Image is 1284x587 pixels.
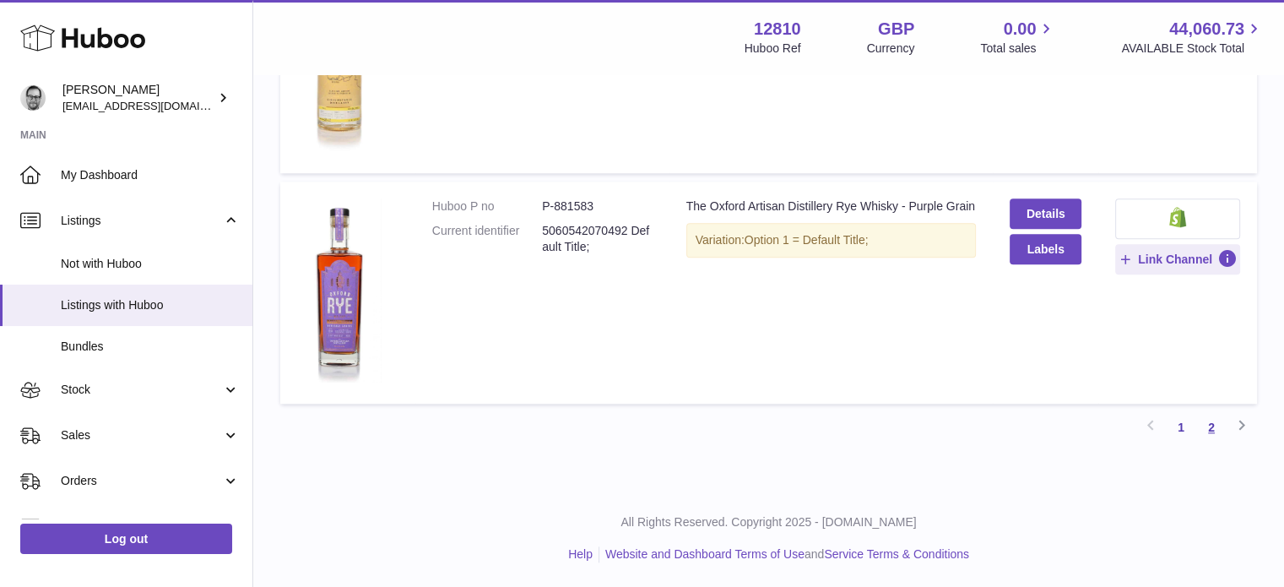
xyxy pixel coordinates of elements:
[61,213,222,229] span: Listings
[61,519,240,535] span: Usage
[1121,41,1264,57] span: AVAILABLE Stock Total
[1196,412,1227,443] a: 2
[61,297,240,313] span: Listings with Huboo
[432,198,542,215] dt: Huboo P no
[1169,207,1187,227] img: shopify-small.png
[568,547,593,561] a: Help
[1010,198,1081,229] a: Details
[686,223,977,258] div: Variation:
[542,223,652,255] dd: 5060542070492 Default Title;
[1115,244,1240,274] button: Link Channel
[1138,252,1212,267] span: Link Channel
[61,382,222,398] span: Stock
[61,256,240,272] span: Not with Huboo
[542,198,652,215] dd: P-881583
[20,524,232,554] a: Log out
[61,167,240,183] span: My Dashboard
[1121,18,1264,57] a: 44,060.73 AVAILABLE Stock Total
[62,82,214,114] div: [PERSON_NAME]
[878,18,914,41] strong: GBP
[1004,18,1037,41] span: 0.00
[754,18,801,41] strong: 12810
[297,198,382,383] img: The Oxford Artisan Distillery Rye Whisky - Purple Grain
[20,85,46,111] img: internalAdmin-12810@internal.huboo.com
[432,223,542,255] dt: Current identifier
[980,18,1055,57] a: 0.00 Total sales
[1010,234,1081,264] button: Labels
[61,427,222,443] span: Sales
[61,473,222,489] span: Orders
[1166,412,1196,443] a: 1
[62,99,248,112] span: [EMAIL_ADDRESS][DOMAIN_NAME]
[686,198,977,215] div: The Oxford Artisan Distillery Rye Whisky - Purple Grain
[599,546,969,563] li: and
[745,41,801,57] div: Huboo Ref
[824,547,969,561] a: Service Terms & Conditions
[605,547,805,561] a: Website and Dashboard Terms of Use
[61,339,240,355] span: Bundles
[980,41,1055,57] span: Total sales
[267,514,1270,530] p: All Rights Reserved. Copyright 2025 - [DOMAIN_NAME]
[867,41,915,57] div: Currency
[1169,18,1244,41] span: 44,060.73
[745,233,869,247] span: Option 1 = Default Title;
